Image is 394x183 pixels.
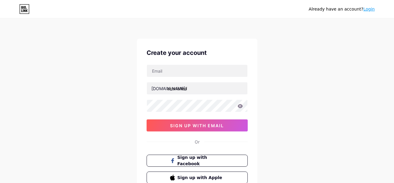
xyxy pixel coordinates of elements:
[147,155,248,167] button: Sign up with Facebook
[309,6,375,12] div: Already have an account?
[195,139,200,145] div: Or
[170,123,224,128] span: sign up with email
[177,175,224,181] span: Sign up with Apple
[151,85,187,92] div: [DOMAIN_NAME]/
[147,65,247,77] input: Email
[363,7,375,11] a: Login
[177,154,224,167] span: Sign up with Facebook
[147,48,248,57] div: Create your account
[147,119,248,131] button: sign up with email
[147,82,247,94] input: username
